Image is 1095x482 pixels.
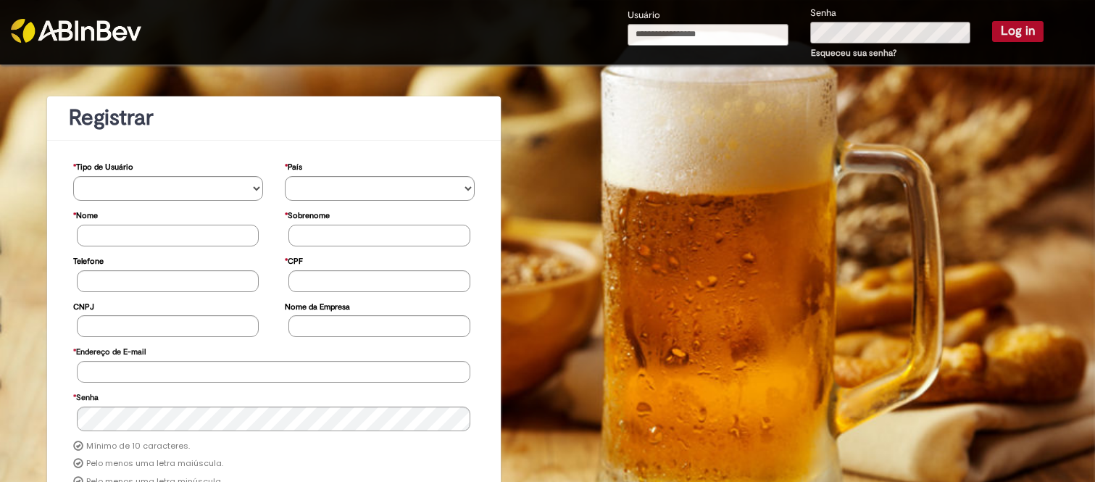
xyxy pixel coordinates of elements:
h1: Registrar [69,106,479,130]
label: CPF [285,249,303,270]
label: Endereço de E-mail [73,340,146,361]
label: Nome [73,204,98,225]
label: Telefone [73,249,104,270]
label: Tipo de Usuário [73,155,133,176]
img: ABInbev-white.png [11,19,141,43]
label: Senha [73,386,99,407]
label: Senha [810,7,836,20]
label: Usuário [628,9,660,22]
a: Esqueceu sua senha? [811,47,896,59]
label: Pelo menos uma letra maiúscula. [86,458,223,470]
label: País [285,155,302,176]
label: Sobrenome [285,204,330,225]
label: CNPJ [73,295,94,316]
label: Nome da Empresa [285,295,350,316]
button: Log in [992,21,1044,41]
label: Mínimo de 10 caracteres. [86,441,190,452]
